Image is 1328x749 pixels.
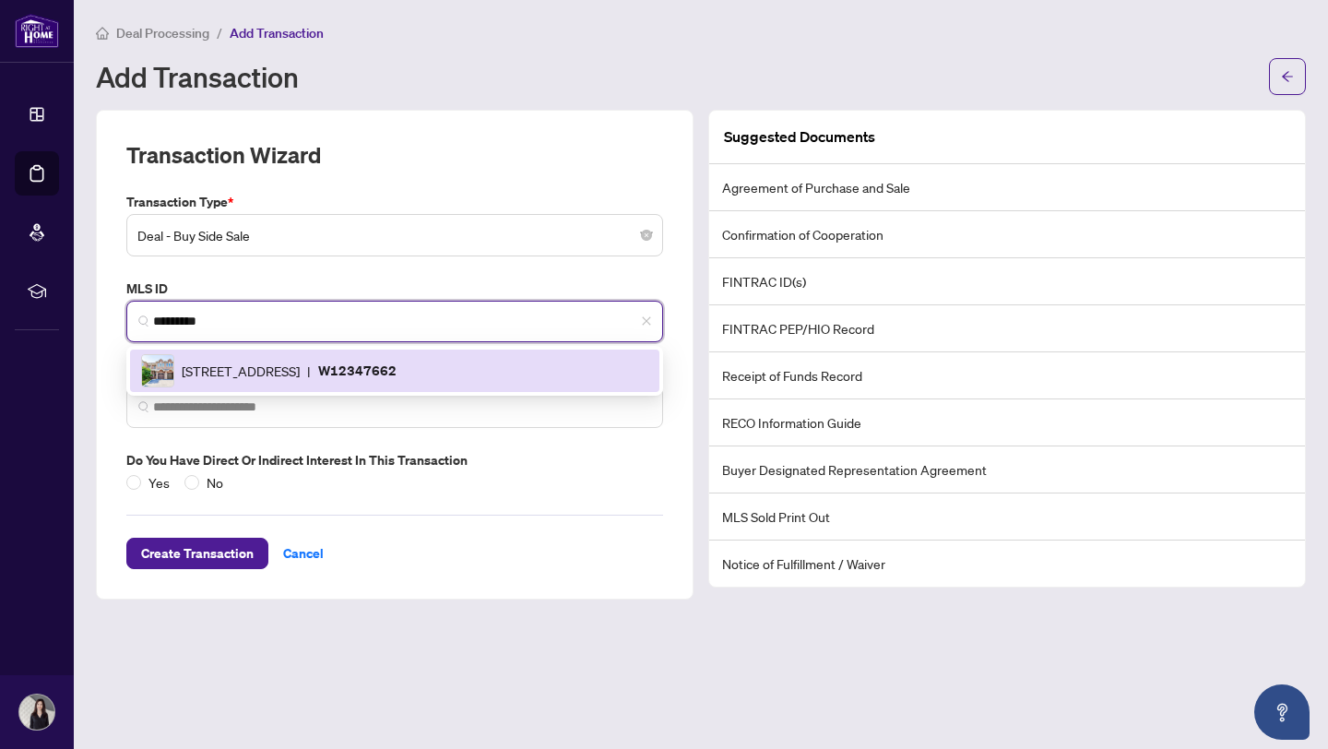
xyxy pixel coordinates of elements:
button: Create Transaction [126,538,268,569]
label: Transaction Type [126,192,663,212]
span: Deal - Buy Side Sale [137,218,652,253]
li: / [217,22,222,43]
label: Do you have direct or indirect interest in this transaction [126,450,663,470]
button: Cancel [268,538,338,569]
li: Notice of Fulfillment / Waiver [709,541,1305,587]
span: home [96,27,109,40]
img: logo [15,14,59,48]
span: No [199,472,231,493]
p: W12347662 [318,360,397,381]
img: search_icon [138,315,149,327]
h1: Add Transaction [96,62,299,91]
span: Add Transaction [230,25,324,42]
img: IMG-W12347662_1.jpg [142,355,173,386]
li: MLS Sold Print Out [709,493,1305,541]
li: Agreement of Purchase and Sale [709,164,1305,211]
li: Buyer Designated Representation Agreement [709,446,1305,493]
span: | [307,361,311,381]
img: search_icon [138,401,149,412]
span: arrow-left [1281,70,1294,83]
article: Suggested Documents [724,125,875,149]
li: FINTRAC PEP/HIO Record [709,305,1305,352]
li: Confirmation of Cooperation [709,211,1305,258]
span: Create Transaction [141,539,254,568]
label: MLS ID [126,279,663,299]
span: Cancel [283,539,324,568]
li: Receipt of Funds Record [709,352,1305,399]
h2: Transaction Wizard [126,140,321,170]
span: close-circle [641,230,652,241]
span: Yes [141,472,177,493]
span: [STREET_ADDRESS] [182,361,300,381]
span: close [641,315,652,327]
li: RECO Information Guide [709,399,1305,446]
span: Deal Processing [116,25,209,42]
img: Profile Icon [19,695,54,730]
li: FINTRAC ID(s) [709,258,1305,305]
button: Open asap [1254,684,1310,740]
